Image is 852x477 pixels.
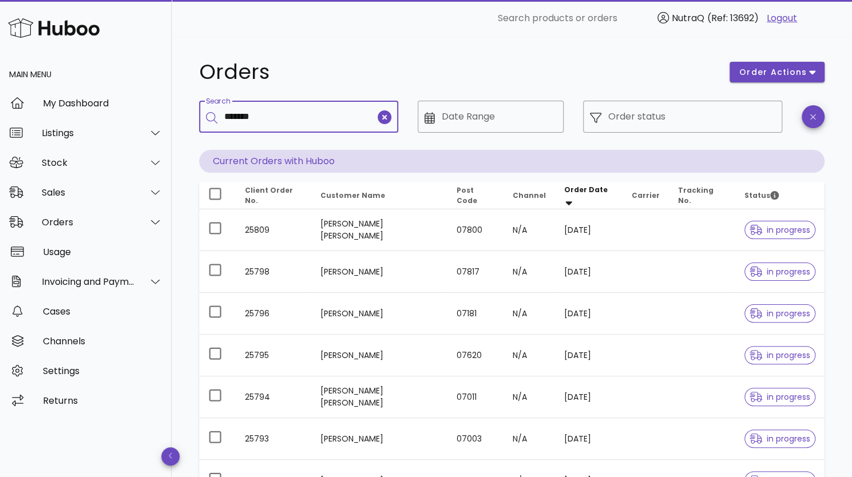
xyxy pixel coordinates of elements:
td: 07620 [447,335,503,376]
span: Channel [512,190,545,200]
div: Returns [43,395,163,406]
span: Tracking No. [678,185,714,205]
td: 25795 [236,335,311,376]
span: (Ref: 13692) [707,11,759,25]
div: Usage [43,247,163,257]
div: My Dashboard [43,98,163,109]
td: [DATE] [554,335,623,376]
span: in progress [750,351,810,359]
td: N/A [503,293,554,335]
td: N/A [503,251,554,293]
td: 07181 [447,293,503,335]
th: Client Order No. [236,182,311,209]
div: Orders [42,217,135,228]
td: [PERSON_NAME] [311,251,447,293]
th: Customer Name [311,182,447,209]
span: order actions [739,66,807,78]
td: [DATE] [554,376,623,418]
td: 25809 [236,209,311,251]
td: [DATE] [554,209,623,251]
td: 07817 [447,251,503,293]
span: Post Code [457,185,477,205]
div: Settings [43,365,163,376]
div: Listings [42,128,135,138]
td: [DATE] [554,251,623,293]
button: order actions [730,62,825,82]
span: in progress [750,435,810,443]
td: 07003 [447,418,503,460]
div: Channels [43,336,163,347]
span: in progress [750,309,810,317]
div: Sales [42,187,135,198]
td: N/A [503,335,554,376]
td: [DATE] [554,293,623,335]
span: in progress [750,393,810,401]
td: 25793 [236,418,311,460]
td: [PERSON_NAME] [PERSON_NAME] [311,209,447,251]
a: Logout [767,11,797,25]
label: Search [206,97,230,106]
span: Customer Name [320,190,385,200]
td: N/A [503,418,554,460]
span: Carrier [632,190,660,200]
button: clear icon [378,110,391,124]
td: N/A [503,209,554,251]
span: Status [744,190,779,200]
td: N/A [503,376,554,418]
th: Status [735,182,825,209]
img: Huboo Logo [8,15,100,40]
h1: Orders [199,62,716,82]
th: Tracking No. [669,182,735,209]
span: Client Order No. [245,185,293,205]
td: 25798 [236,251,311,293]
td: [PERSON_NAME] [311,418,447,460]
span: in progress [750,268,810,276]
div: Stock [42,157,135,168]
th: Channel [503,182,554,209]
div: Invoicing and Payments [42,276,135,287]
td: 07011 [447,376,503,418]
span: Order Date [564,185,607,194]
td: 25796 [236,293,311,335]
th: Post Code [447,182,503,209]
div: Cases [43,306,163,317]
td: [PERSON_NAME] [311,335,447,376]
td: [DATE] [554,418,623,460]
td: [PERSON_NAME] [PERSON_NAME] [311,376,447,418]
td: [PERSON_NAME] [311,293,447,335]
span: NutraQ [672,11,704,25]
td: 07800 [447,209,503,251]
td: 25794 [236,376,311,418]
th: Carrier [623,182,669,209]
th: Order Date: Sorted descending. Activate to remove sorting. [554,182,623,209]
p: Current Orders with Huboo [199,150,825,173]
span: in progress [750,226,810,234]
